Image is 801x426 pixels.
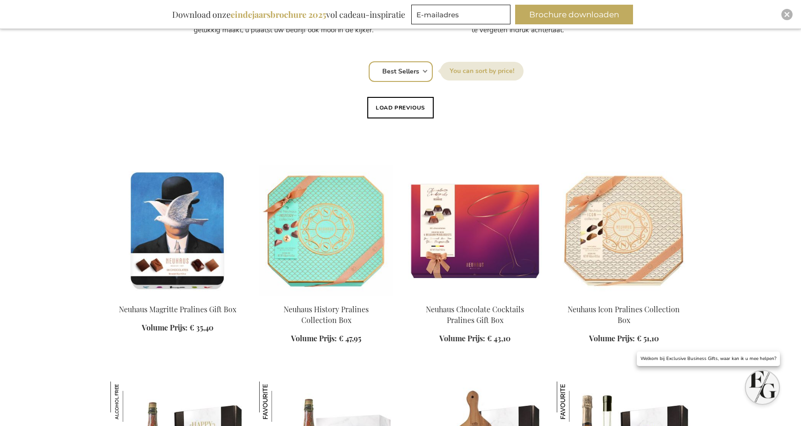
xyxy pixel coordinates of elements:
a: Volume Prijs: € 35,40 [142,323,213,333]
a: Neuhaus Chocolate Cocktails Pralines Gift Box [408,293,542,301]
div: Download onze vol cadeau-inspiratie [168,5,409,24]
img: Neuhaus History Pralines Collection Box [259,165,393,296]
img: Close [784,12,790,17]
div: Close [781,9,793,20]
img: Dame Jeanne Biermocktail Apéro Gift Box [259,382,299,422]
a: Neuhaus Icon Pralines Collection Box - Exclusive Business Gifts [557,293,691,301]
span: Volume Prijs: [589,333,635,343]
button: Load previous [367,97,434,118]
img: Gepersonaliseerde Limoncello Spritz [557,382,597,422]
img: Dame Jeanne Biermocktail Ultimate Apéro Gift Box [110,382,151,422]
span: € 43,10 [487,333,510,343]
a: Neuhaus Magritte Pralines Gift Box [119,304,236,314]
label: Sorteer op [440,62,524,81]
a: Neuhaus Magritte Pralines Gift Box [110,293,244,301]
a: Volume Prijs: € 43,10 [439,333,510,344]
input: E-mailadres [411,5,510,24]
span: Volume Prijs: [142,323,188,332]
span: Volume Prijs: [439,333,485,343]
img: Neuhaus Magritte Pralines Gift Box [110,165,244,296]
a: Neuhaus History Pralines Collection Box [284,304,369,325]
form: marketing offers and promotions [411,5,513,27]
a: Volume Prijs: € 51,10 [589,333,659,344]
button: Brochure downloaden [515,5,633,24]
img: Neuhaus Icon Pralines Collection Box - Exclusive Business Gifts [557,165,691,296]
span: € 47,95 [339,333,361,343]
span: € 51,10 [637,333,659,343]
img: Neuhaus Chocolate Cocktails Pralines Gift Box [408,165,542,296]
a: Neuhaus History Pralines Collection Box [259,293,393,301]
a: Volume Prijs: € 47,95 [291,333,361,344]
b: eindejaarsbrochure 2025 [231,9,326,20]
a: Neuhaus Icon Pralines Collection Box [568,304,680,325]
span: Volume Prijs: [291,333,337,343]
span: € 35,40 [189,323,213,332]
a: Neuhaus Chocolate Cocktails Pralines Gift Box [426,304,524,325]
